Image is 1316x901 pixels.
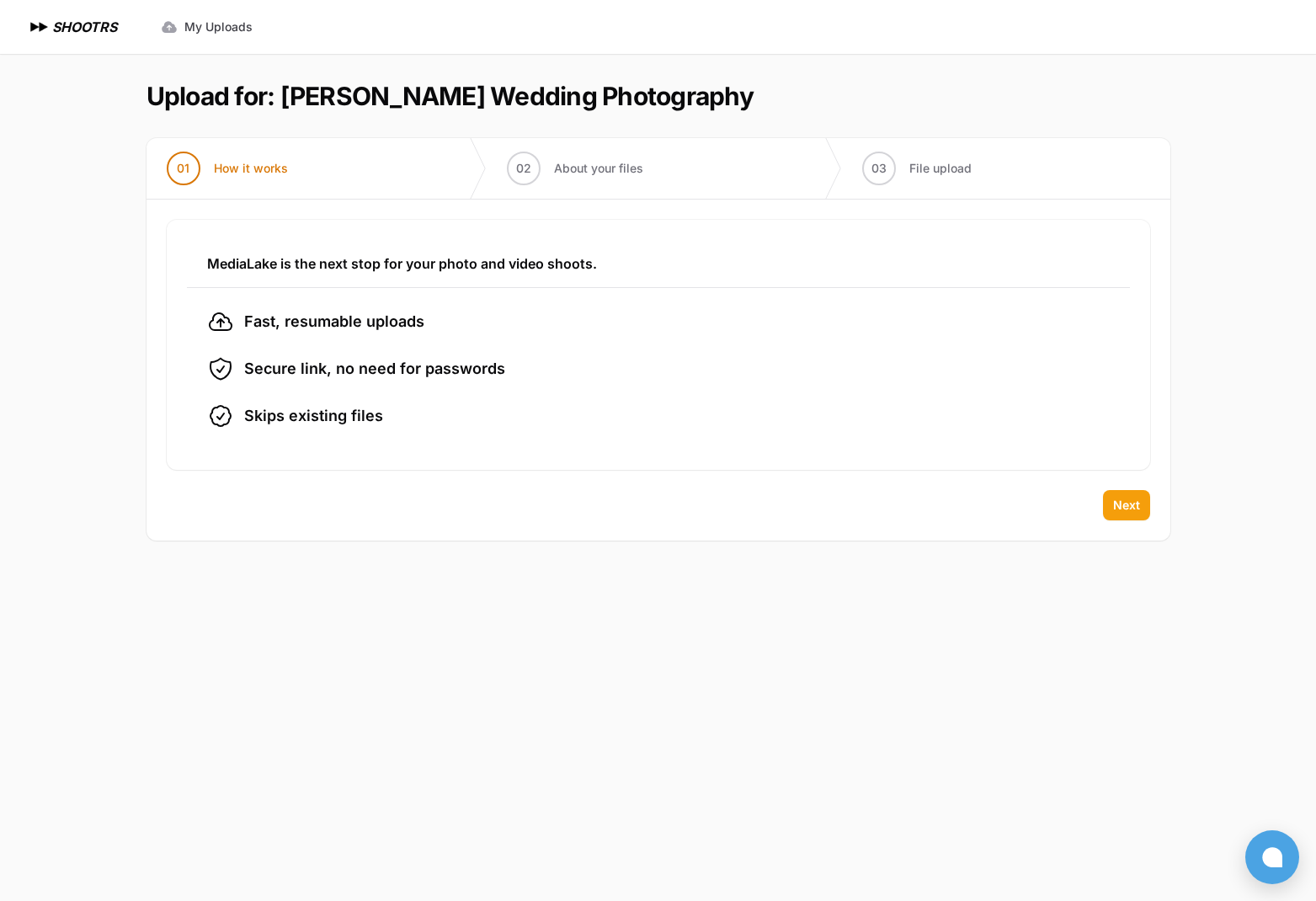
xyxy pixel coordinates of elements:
[842,138,992,199] button: 03 File upload
[487,138,663,199] button: 02 About your files
[554,160,643,177] span: About your files
[516,160,531,177] span: 02
[151,12,263,42] a: My Uploads
[52,17,117,37] h1: SHOOTRS
[871,160,887,177] span: 03
[177,160,189,177] span: 01
[27,17,117,37] a: SHOOTRS SHOOTRS
[1113,497,1140,514] span: Next
[244,310,424,333] span: Fast, resumable uploads
[244,357,505,381] span: Secure link, no need for passwords
[909,160,972,177] span: File upload
[1245,830,1299,884] button: Open chat window
[27,17,52,37] img: SHOOTRS
[184,19,253,35] span: My Uploads
[207,253,1110,274] h3: MediaLake is the next stop for your photo and video shoots.
[214,160,288,177] span: How it works
[147,138,308,199] button: 01 How it works
[147,81,754,111] h1: Upload for: [PERSON_NAME] Wedding Photography
[244,404,383,428] span: Skips existing files
[1103,490,1150,520] button: Next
